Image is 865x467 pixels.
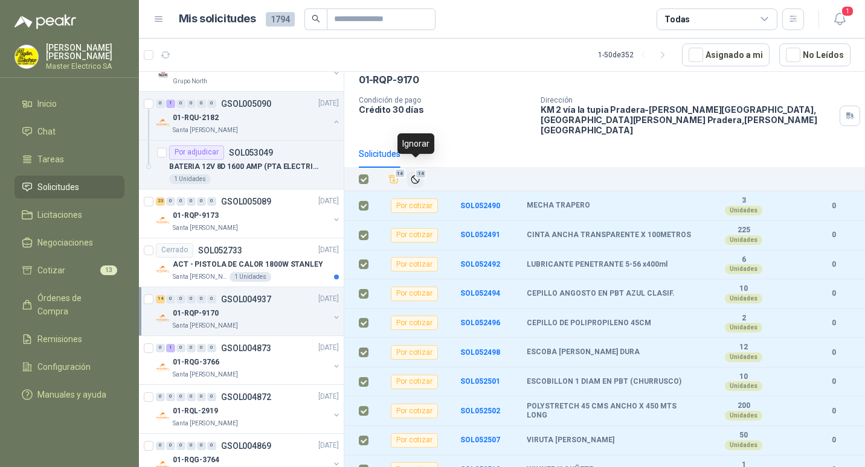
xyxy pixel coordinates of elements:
div: Por cotizar [391,433,438,448]
p: 01-RQU-2182 [173,112,219,124]
span: Chat [37,125,56,138]
p: [DATE] [318,98,339,109]
span: 14 [394,169,406,179]
div: 14 [156,295,165,303]
div: 0 [187,100,196,108]
b: LUBRICANTE PENETRANTE 5-56 x400ml [527,260,667,270]
p: [DATE] [318,342,339,354]
div: 0 [176,295,185,303]
div: Unidades [725,323,762,332]
button: Ignorar [407,171,423,188]
p: Grupo North [173,77,207,86]
a: Inicio [14,92,124,115]
img: Company Logo [156,116,170,130]
div: 0 [156,442,165,450]
div: 0 [176,344,185,352]
div: Unidades [725,235,762,245]
div: Unidades [725,352,762,362]
p: [DATE] [318,244,339,256]
div: 0 [176,197,185,206]
p: 01-RQG-3766 [173,357,219,368]
a: Órdenes de Compra [14,287,124,323]
p: Condición de pago [359,96,531,104]
p: [PERSON_NAME] [PERSON_NAME] [46,43,124,60]
img: Company Logo [156,67,170,81]
a: Por adjudicarSOL053049BATERIA 12V 8D 1600 AMP (PTA ELECTRICA)1 Unidades [139,141,344,189]
div: 0 [207,295,216,303]
a: SOL052492 [460,260,500,268]
b: POLYSTRETCH 45 CMS ANCHO X 450 MTS LONG [527,402,695,421]
div: 0 [207,442,216,450]
p: 01-RQP-9170 [173,308,219,319]
img: Company Logo [15,45,38,68]
div: Por cotizar [391,228,438,243]
b: ESCOBILLON 1 DIAM EN PBT (CHURRUSCO) [527,377,681,387]
div: 0 [207,100,216,108]
span: search [312,14,320,23]
p: 01-RQG-3764 [173,454,219,466]
span: 1794 [266,12,295,27]
div: 0 [207,393,216,401]
a: SOL052502 [460,407,500,415]
span: 14 [415,169,426,179]
a: CerradoSOL052733[DATE] Company LogoACT - PISTOLA DE CALOR 1800W STANLEYSanta [PERSON_NAME]1 Unidades [139,238,344,287]
b: 10 [702,372,785,382]
p: 01-RQP-9170 [359,74,419,86]
div: 0 [207,344,216,352]
span: Configuración [37,360,91,373]
div: 0 [197,442,206,450]
button: No Leídos [779,43,851,66]
div: Ignorar [397,133,434,154]
p: Santa [PERSON_NAME] [173,223,238,233]
a: Licitaciones [14,203,124,226]
a: Manuales y ayuda [14,383,124,406]
div: 1 [166,100,175,108]
b: 0 [817,288,851,299]
button: Asignado a mi [682,43,770,66]
div: 0 [176,100,185,108]
p: Santa [PERSON_NAME] [173,272,227,282]
div: 1 Unidades [169,174,211,184]
a: 0 1 0 0 0 0 GSOL005090[DATE] Company Logo01-RQU-2182Santa [PERSON_NAME] [156,97,341,135]
div: Unidades [725,440,762,450]
div: Cerrado [156,243,193,258]
p: Master Electrico SA [46,63,124,70]
div: 0 [176,442,185,450]
span: Cotizar [37,264,65,277]
div: Por cotizar [391,287,438,301]
div: 0 [197,344,206,352]
div: 0 [156,344,165,352]
p: ACT - PISTOLA DE CALOR 1800W STANLEY [173,259,323,270]
p: Santa [PERSON_NAME] [173,370,238,380]
div: 0 [187,197,196,206]
p: GSOL004873 [221,344,271,352]
p: [DATE] [318,440,339,451]
p: SOL053049 [229,148,273,157]
div: 1 - 50 de 352 [598,45,672,65]
img: Logo peakr [14,14,76,29]
button: Añadir [385,171,402,188]
div: 0 [187,393,196,401]
div: Unidades [725,411,762,421]
b: 10 [702,284,785,294]
a: 23 0 0 0 0 0 GSOL005089[DATE] Company Logo01-RQP-9173Santa [PERSON_NAME] [156,194,341,233]
p: GSOL004872 [221,393,271,401]
span: Inicio [37,97,57,110]
a: SOL052490 [460,202,500,210]
p: GSOL005090 [221,100,271,108]
b: 200 [702,401,785,411]
a: Solicitudes [14,176,124,199]
p: [DATE] [318,293,339,305]
p: [DATE] [318,195,339,207]
span: 13 [100,265,117,275]
b: 0 [817,200,851,212]
p: SOL052733 [198,246,242,255]
a: 14 0 0 0 0 0 GSOL004937[DATE] Company Logo01-RQP-9170Santa [PERSON_NAME] [156,292,341,331]
b: 12 [702,343,785,352]
b: 0 [817,376,851,387]
b: 0 [817,259,851,270]
p: Santa [PERSON_NAME] [173,419,238,428]
div: 0 [197,393,206,401]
